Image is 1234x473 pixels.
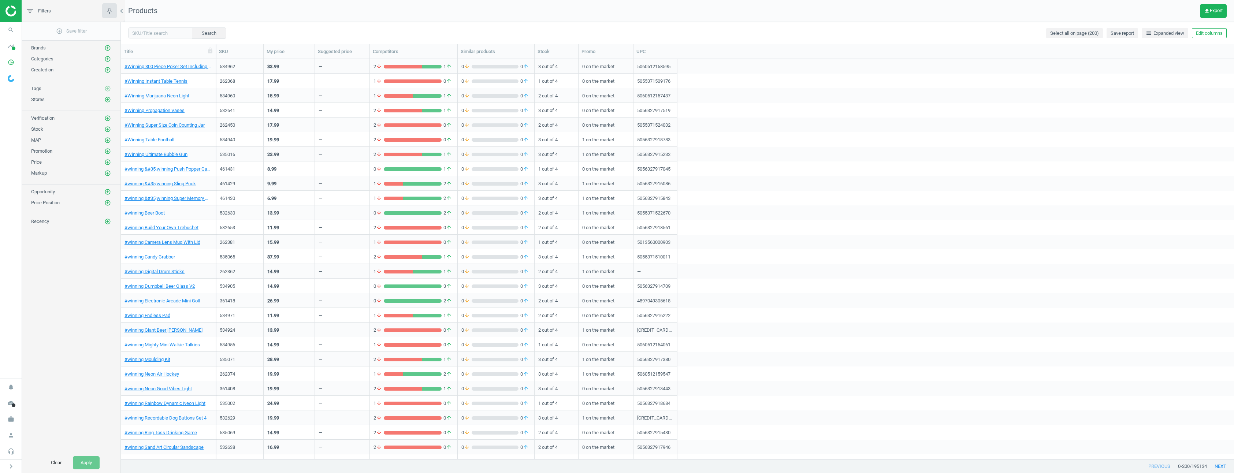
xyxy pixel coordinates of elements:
[518,63,531,70] span: 0
[446,180,452,187] i: arrow_upward
[319,78,322,87] div: —
[518,224,531,231] span: 0
[1146,30,1184,37] span: Expanded view
[523,239,529,246] i: arrow_upward
[104,66,111,74] button: add_circle_outline
[56,28,87,34] span: Save filter
[461,151,472,158] span: 0
[4,428,18,442] i: person
[373,180,384,187] span: 1
[124,342,200,348] a: #winning Mighty Mini Walkie Talkies
[4,380,18,394] i: notifications
[124,122,205,129] a: #Winning Super Size Coin Counting Jar
[124,254,175,260] a: #winning Candy Grabber
[523,166,529,172] i: arrow_upward
[373,63,384,70] span: 2
[104,85,111,92] button: add_circle_outline
[376,166,382,172] i: arrow_downward
[373,210,384,216] span: 0
[267,180,276,187] div: 9.99
[1046,28,1103,38] button: Select all on page (200)
[319,107,322,116] div: —
[319,122,322,131] div: —
[104,55,111,63] button: add_circle_outline
[518,122,531,129] span: 0
[319,210,322,219] div: —
[1207,460,1234,473] button: next
[319,137,322,146] div: —
[267,122,279,129] div: 17.99
[376,151,382,158] i: arrow_downward
[31,200,60,205] span: Price Position
[104,170,111,177] button: add_circle_outline
[1204,8,1223,14] span: Export
[267,63,279,70] div: 33.99
[319,93,322,102] div: —
[373,224,384,231] span: 2
[637,137,670,146] div: 5056327918783
[124,444,204,451] a: #winning Sand Art Circular Sandscape
[31,67,53,72] span: Created on
[446,107,452,114] i: arrow_upward
[442,63,454,70] span: 1
[464,180,470,187] i: arrow_downward
[124,107,185,114] a: #Winning Propagation Vases
[1142,28,1188,38] button: horizontal_splitExpanded view
[442,122,454,129] span: 0
[461,122,472,129] span: 0
[518,195,531,202] span: 0
[31,189,55,194] span: Opportunity
[442,78,454,85] span: 0
[376,137,382,143] i: arrow_downward
[104,115,111,122] button: add_circle_outline
[220,195,260,202] div: 461430
[319,63,322,72] div: —
[31,170,47,176] span: Markup
[464,166,470,172] i: arrow_downward
[1050,30,1099,37] span: Select all on page (200)
[518,180,531,187] span: 0
[5,5,57,16] img: ajHJNr6hYgQAAAAASUVORK5CYII=
[31,148,52,154] span: Promotion
[104,44,111,52] button: add_circle_outline
[637,78,670,87] div: 5055371509176
[104,200,111,206] i: add_circle_outline
[31,126,43,132] span: Stock
[523,151,529,158] i: arrow_upward
[464,195,470,202] i: arrow_downward
[582,162,629,175] div: 0 on the market
[31,159,42,165] span: Price
[31,137,41,143] span: MAP
[4,23,18,37] i: search
[267,224,279,231] div: 11.99
[104,137,111,144] button: add_circle_outline
[373,48,454,55] div: Competitors
[446,78,452,85] i: arrow_upward
[373,195,384,202] span: 1
[124,151,187,158] a: #Winning Ultimate Bubble Gun
[1146,30,1152,36] i: horizontal_split
[582,133,629,146] div: 1 on the market
[376,107,382,114] i: arrow_downward
[523,78,529,85] i: arrow_upward
[373,137,384,143] span: 2
[128,6,157,15] span: Products
[461,93,472,99] span: 0
[124,459,212,465] a: #winning Sand Art Rectangular Sandscape
[124,166,212,172] a: #winning &#35;winning Push Popper Game
[267,239,279,246] div: 15.99
[518,137,531,143] span: 0
[376,122,382,129] i: arrow_downward
[319,224,322,234] div: —
[442,180,454,187] span: 2
[582,235,629,248] div: 0 on the market
[319,195,322,204] div: —
[518,210,531,216] span: 0
[1111,30,1134,37] span: Save report
[538,162,575,175] div: 1 out of 4
[124,195,212,202] a: #winning &#35;winning Super Memory Match Game
[31,97,45,102] span: Stores
[267,210,279,216] div: 13.99
[124,356,170,363] a: #winning Moulding Kit
[124,48,213,55] div: Title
